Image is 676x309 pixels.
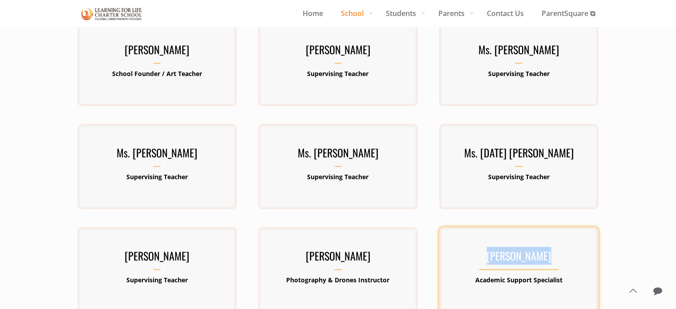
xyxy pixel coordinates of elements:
[77,247,237,270] h3: [PERSON_NAME]
[439,144,599,167] h3: Ms. [DATE] [PERSON_NAME]
[488,70,550,78] b: Supervising Teacher
[77,144,237,167] h3: Ms. [PERSON_NAME]
[377,7,430,20] span: Students
[258,144,417,167] h3: Ms. [PERSON_NAME]
[439,247,599,270] h3: [PERSON_NAME]
[430,7,478,20] span: Parents
[126,276,188,285] b: Supervising Teacher
[258,41,417,64] h3: [PERSON_NAME]
[488,173,550,181] b: Supervising Teacher
[258,247,417,270] h3: [PERSON_NAME]
[332,7,377,20] span: School
[478,7,533,20] span: Contact Us
[126,173,188,181] b: Supervising Teacher
[294,7,332,20] span: Home
[112,70,202,78] b: School Founder / Art Teacher
[624,281,643,300] a: Back to top icon
[307,173,368,181] b: Supervising Teacher
[77,41,237,64] h3: [PERSON_NAME]
[307,70,368,78] b: Supervising Teacher
[439,41,599,64] h3: Ms. [PERSON_NAME]
[81,6,142,22] img: Staff
[286,276,389,285] b: Photography & Drones Instructor
[475,276,563,285] b: Academic Support Specialist
[533,7,604,20] span: ParentSquare ⧉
